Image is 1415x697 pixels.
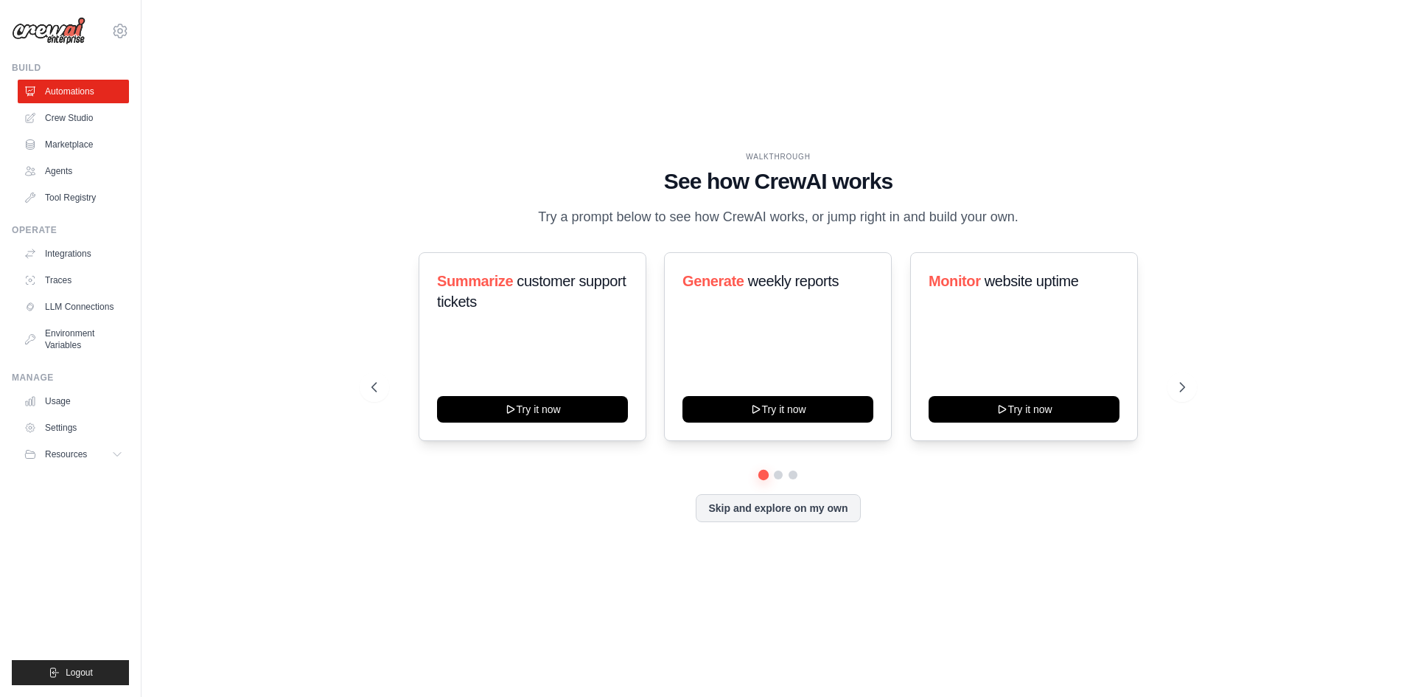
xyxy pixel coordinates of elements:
[12,224,129,236] div: Operate
[18,106,129,130] a: Crew Studio
[12,62,129,74] div: Build
[66,667,93,679] span: Logout
[18,389,129,413] a: Usage
[18,186,129,209] a: Tool Registry
[18,242,129,266] a: Integrations
[696,494,860,522] button: Skip and explore on my own
[12,660,129,685] button: Logout
[18,295,129,319] a: LLM Connections
[18,80,129,103] a: Automations
[437,273,626,310] span: customer support tickets
[437,273,513,289] span: Summarize
[18,322,129,357] a: Environment Variables
[18,159,129,183] a: Agents
[682,273,744,289] span: Generate
[748,273,839,289] span: weekly reports
[18,416,129,440] a: Settings
[12,372,129,384] div: Manage
[371,151,1185,162] div: WALKTHROUGH
[929,396,1119,423] button: Try it now
[12,17,85,45] img: Logo
[437,396,628,423] button: Try it now
[18,133,129,156] a: Marketplace
[18,443,129,466] button: Resources
[371,168,1185,195] h1: See how CrewAI works
[984,273,1078,289] span: website uptime
[929,273,981,289] span: Monitor
[531,207,1026,228] p: Try a prompt below to see how CrewAI works, or jump right in and build your own.
[682,396,873,423] button: Try it now
[18,268,129,292] a: Traces
[45,448,87,460] span: Resources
